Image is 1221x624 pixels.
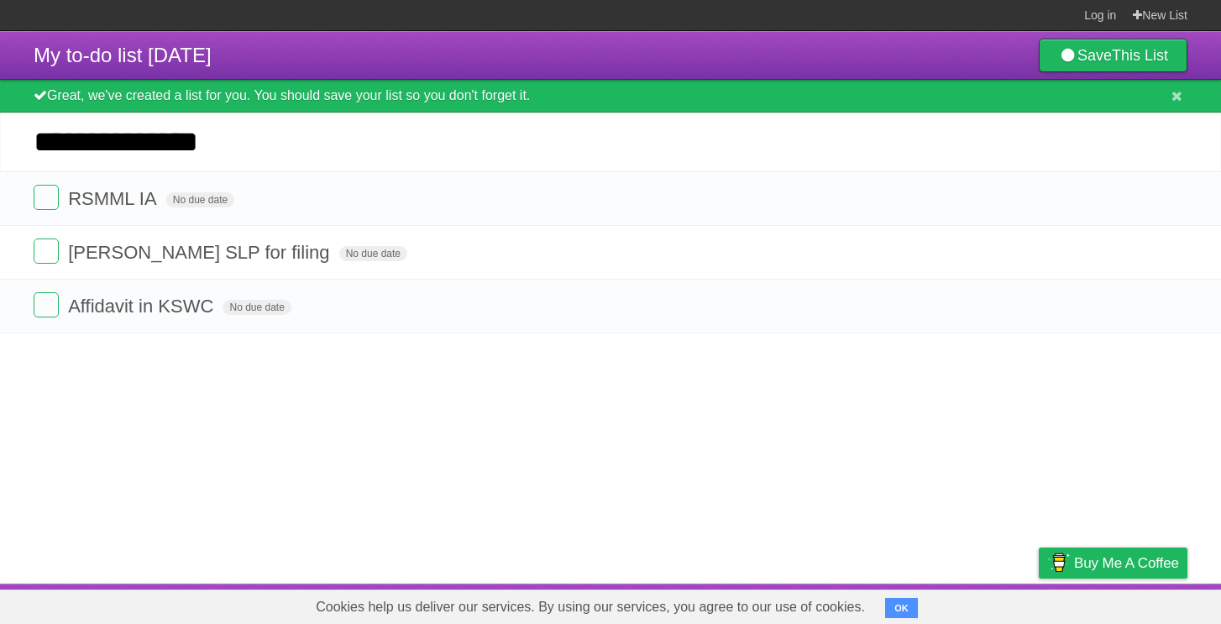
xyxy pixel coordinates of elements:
a: Suggest a feature [1082,588,1187,620]
img: Buy me a coffee [1047,548,1070,577]
span: My to-do list [DATE] [34,44,212,66]
label: Done [34,239,59,264]
a: Privacy [1017,588,1061,620]
span: No due date [223,300,291,315]
span: No due date [166,192,234,207]
span: No due date [339,246,407,261]
a: Buy me a coffee [1039,548,1187,579]
span: Buy me a coffee [1074,548,1179,578]
a: SaveThis List [1039,39,1187,72]
span: Cookies help us deliver our services. By using our services, you agree to our use of cookies. [299,590,882,624]
span: RSMML IA [68,188,161,209]
span: [PERSON_NAME] SLP for filing [68,242,333,263]
a: Developers [871,588,939,620]
button: OK [885,598,918,618]
b: This List [1112,47,1168,64]
label: Done [34,185,59,210]
label: Done [34,292,59,317]
a: Terms [960,588,997,620]
a: About [815,588,851,620]
span: Affidavit in KSWC [68,296,217,317]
